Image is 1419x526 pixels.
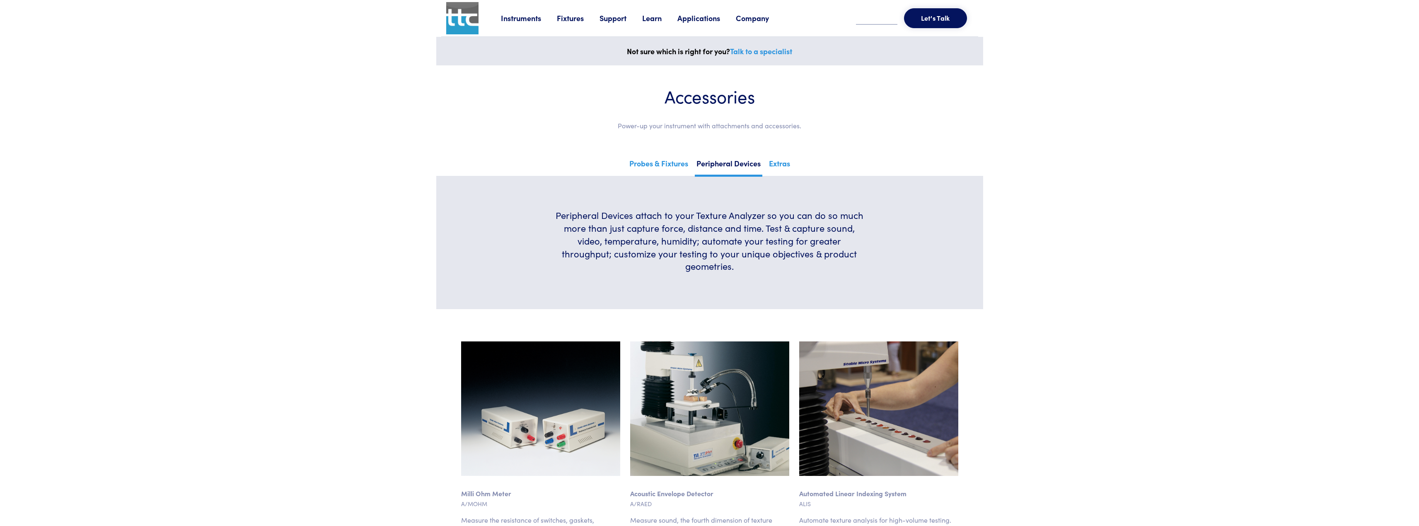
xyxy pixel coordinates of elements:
p: Automated Linear Indexing System [799,476,958,499]
p: A/MOHM [461,499,620,508]
a: Instruments [501,13,557,23]
p: Acoustic Envelope Detector [630,476,789,499]
h6: Peripheral Devices attach to your Texture Analyzer so you can do so much more than just capture f... [554,209,865,273]
h1: Accessories [461,85,958,107]
a: Applications [677,13,736,23]
a: Learn [642,13,677,23]
img: ttc_logo_1x1_v1.0.png [446,2,479,34]
a: Company [736,13,785,23]
a: Peripheral Devices [695,156,762,177]
img: hardware-alis-ift-2016.jpg [799,341,958,476]
p: Power-up your instrument with attachments and accessories. [461,120,958,131]
a: Talk to a specialist [730,46,792,56]
img: hardware-resistance-converter-unit.jpg [461,341,620,476]
p: Milli Ohm Meter [461,476,620,499]
p: ALIS [799,499,958,508]
p: Not sure which is right for you? [441,45,978,58]
a: Support [600,13,642,23]
button: Let's Talk [904,8,967,28]
a: Probes & Fixtures [628,156,690,175]
a: Fixtures [557,13,600,23]
p: A/RAED [630,499,789,508]
a: Extras [767,156,792,175]
img: hardware-acoustic-envelope-detector.jpg [630,341,789,476]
